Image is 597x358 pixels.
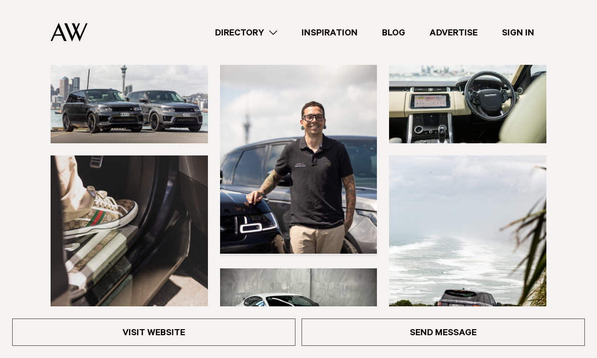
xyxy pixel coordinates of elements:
[203,26,289,39] a: Directory
[370,26,417,39] a: Blog
[12,319,295,346] a: Visit Website
[417,26,490,39] a: Advertise
[302,319,585,346] a: Send Message
[289,26,370,39] a: Inspiration
[51,23,88,42] img: Auckland Weddings Logo
[490,26,546,39] a: Sign In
